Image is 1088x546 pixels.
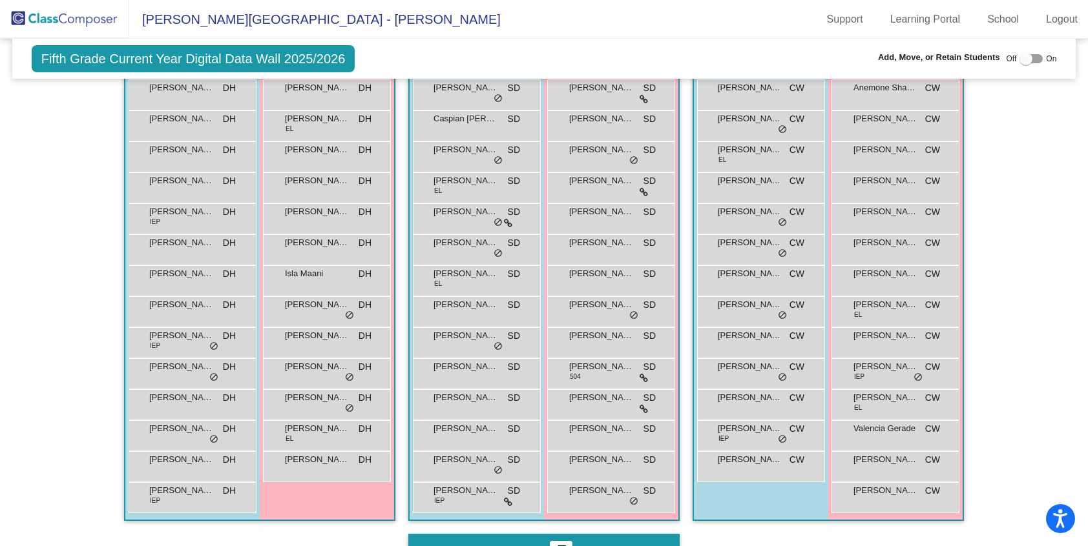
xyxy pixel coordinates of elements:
[434,205,498,218] span: [PERSON_NAME]
[569,391,634,404] span: [PERSON_NAME]
[925,391,940,405] span: CW
[1036,9,1088,30] a: Logout
[853,453,918,466] span: [PERSON_NAME]
[434,143,498,156] span: [PERSON_NAME]
[853,81,918,94] span: Anemone Shamble
[285,453,350,466] span: [PERSON_NAME]
[359,453,371,467] span: DH
[359,174,371,188] span: DH
[570,372,581,381] span: 504
[32,45,355,72] span: Fifth Grade Current Year Digital Data Wall 2025/2026
[569,298,634,311] span: [PERSON_NAME]
[209,372,218,383] span: do_not_disturb_alt
[149,143,214,156] span: [PERSON_NAME]
[149,422,214,435] span: [PERSON_NAME]
[925,174,940,188] span: CW
[718,298,782,311] span: [PERSON_NAME]
[977,9,1029,30] a: School
[434,422,498,435] span: [PERSON_NAME]
[434,236,498,249] span: [PERSON_NAME]
[223,112,236,126] span: DH
[569,81,634,94] span: [PERSON_NAME]
[508,329,520,343] span: SD
[925,267,940,281] span: CW
[569,112,634,125] span: [PERSON_NAME]
[790,422,804,436] span: CW
[854,372,864,381] span: IEP
[209,434,218,445] span: do_not_disturb_alt
[718,422,782,435] span: [PERSON_NAME]
[149,112,214,125] span: [PERSON_NAME]
[569,422,634,435] span: [PERSON_NAME]
[925,143,940,157] span: CW
[925,236,940,250] span: CW
[359,112,371,126] span: DH
[643,143,656,157] span: SD
[925,298,940,312] span: CW
[285,174,350,187] span: [PERSON_NAME]
[853,360,918,373] span: [PERSON_NAME]
[149,360,214,373] span: [PERSON_NAME]
[790,267,804,281] span: CW
[853,298,918,311] span: [PERSON_NAME]
[790,81,804,95] span: CW
[285,422,350,435] span: [PERSON_NAME]
[718,205,782,218] span: [PERSON_NAME]
[286,124,293,134] span: EL
[434,360,498,373] span: [PERSON_NAME]
[223,422,236,436] span: DH
[778,434,787,445] span: do_not_disturb_alt
[878,51,1000,64] span: Add, Move, or Retain Students
[150,496,160,505] span: IEP
[853,112,918,125] span: [PERSON_NAME]
[223,484,236,498] span: DH
[508,143,520,157] span: SD
[285,81,350,94] span: [PERSON_NAME]
[643,391,656,405] span: SD
[853,422,918,435] span: Valencia Gerade
[925,422,940,436] span: CW
[149,81,214,94] span: [PERSON_NAME]
[359,298,371,312] span: DH
[508,267,520,281] span: SD
[359,391,371,405] span: DH
[853,236,918,249] span: [PERSON_NAME]
[434,112,498,125] span: Caspian [PERSON_NAME]
[718,391,782,404] span: [PERSON_NAME]
[643,205,656,219] span: SD
[434,329,498,342] span: [PERSON_NAME] [PERSON_NAME]
[434,279,442,288] span: EL
[790,205,804,219] span: CW
[494,248,503,259] span: do_not_disturb_alt
[569,236,634,249] span: [PERSON_NAME]
[359,236,371,250] span: DH
[434,298,498,311] span: [PERSON_NAME]
[853,267,918,280] span: [PERSON_NAME]
[508,81,520,95] span: SD
[285,391,350,404] span: [PERSON_NAME]
[508,298,520,312] span: SD
[718,434,729,443] span: IEP
[778,372,787,383] span: do_not_disturb_alt
[359,360,371,374] span: DH
[854,403,862,412] span: EL
[778,310,787,321] span: do_not_disturb_alt
[643,81,656,95] span: SD
[778,217,787,228] span: do_not_disturb_alt
[790,236,804,250] span: CW
[434,267,498,280] span: [PERSON_NAME]
[285,236,350,249] span: [PERSON_NAME]
[149,236,214,249] span: [PERSON_NAME]
[569,453,634,466] span: [PERSON_NAME]
[223,81,236,95] span: DH
[718,453,782,466] span: [PERSON_NAME]
[434,484,498,497] span: [PERSON_NAME]
[643,360,656,374] span: SD
[494,217,503,228] span: do_not_disturb_alt
[434,391,498,404] span: [PERSON_NAME]
[790,298,804,312] span: CW
[129,9,501,30] span: [PERSON_NAME][GEOGRAPHIC_DATA] - [PERSON_NAME]
[223,267,236,281] span: DH
[643,298,656,312] span: SD
[718,236,782,249] span: [PERSON_NAME]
